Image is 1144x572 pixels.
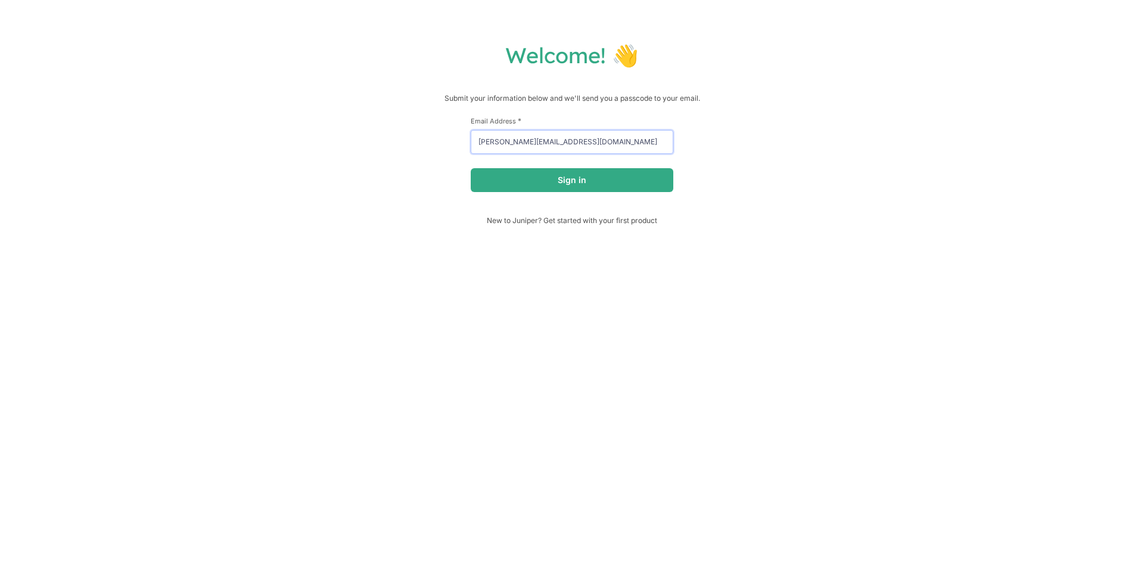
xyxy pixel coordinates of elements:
[471,168,673,192] button: Sign in
[12,42,1132,69] h1: Welcome! 👋
[12,92,1132,104] p: Submit your information below and we'll send you a passcode to your email.
[471,216,673,225] span: New to Juniper? Get started with your first product
[471,130,673,154] input: email@example.com
[518,116,521,125] span: This field is required.
[471,116,673,125] label: Email Address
